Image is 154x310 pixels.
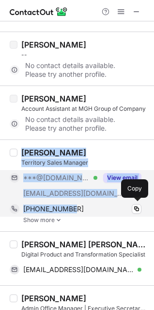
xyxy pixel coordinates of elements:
div: -- [21,51,148,59]
img: - [56,217,62,224]
div: Digital Product and Transformation Specialist [21,250,148,259]
span: [EMAIL_ADDRESS][DOMAIN_NAME] [23,265,134,274]
a: Show more [23,217,148,224]
div: [PERSON_NAME] [21,40,86,50]
div: No contact details available. Please try another profile. [10,116,148,132]
div: [PERSON_NAME] [21,148,86,157]
img: ContactOut v5.3.10 [10,6,68,17]
div: No contact details available. Please try another profile. [10,62,148,78]
div: [PERSON_NAME] [PERSON_NAME] [PERSON_NAME] [21,240,148,249]
button: Reveal Button [103,173,141,183]
span: ***@[DOMAIN_NAME] [23,173,90,182]
div: Account Assistant at MGH Group of Company [21,104,148,113]
div: Territory Sales Manager [21,158,148,167]
span: [PHONE_NUMBER] [23,205,84,213]
div: [PERSON_NAME] [21,94,86,103]
div: [PERSON_NAME] [21,293,86,303]
span: [EMAIL_ADDRESS][DOMAIN_NAME] [23,189,124,198]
